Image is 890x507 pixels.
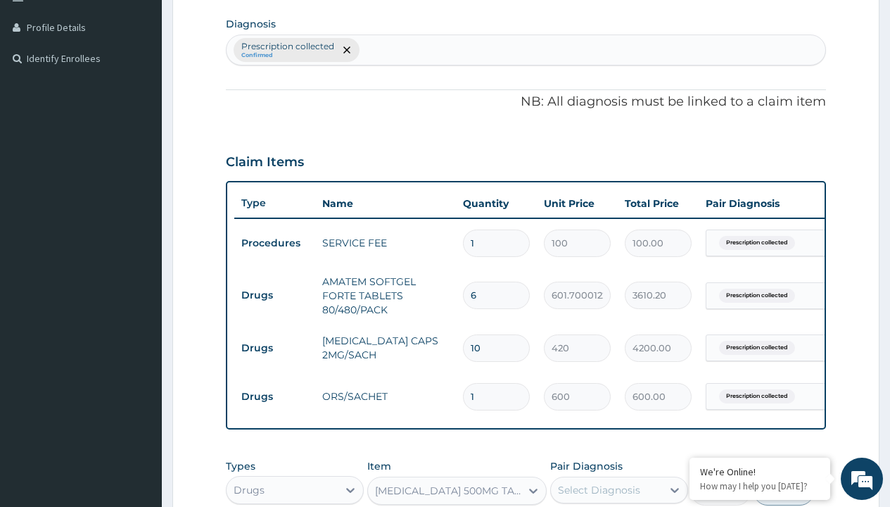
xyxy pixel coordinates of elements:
[234,335,315,361] td: Drugs
[234,190,315,216] th: Type
[456,189,537,218] th: Quantity
[315,327,456,369] td: [MEDICAL_DATA] CAPS 2MG/SACH
[73,79,236,97] div: Chat with us now
[226,155,304,170] h3: Claim Items
[26,70,57,106] img: d_794563401_company_1708531726252_794563401
[226,93,826,111] p: NB: All diagnosis must be linked to a claim item
[719,341,795,355] span: Prescription collected
[241,52,334,59] small: Confirmed
[699,189,853,218] th: Pair Diagnosis
[226,17,276,31] label: Diagnosis
[367,459,391,473] label: Item
[7,349,268,398] textarea: Type your message and hit 'Enter'
[231,7,265,41] div: Minimize live chat window
[234,384,315,410] td: Drugs
[700,480,820,492] p: How may I help you today?
[375,484,523,498] div: [MEDICAL_DATA] 500MG TABLET EMZOR/SACH
[550,459,623,473] label: Pair Diagnosis
[341,44,353,56] span: remove selection option
[618,189,699,218] th: Total Price
[82,159,194,301] span: We're online!
[234,483,265,497] div: Drugs
[719,289,795,303] span: Prescription collected
[315,229,456,257] td: SERVICE FEE
[558,483,640,497] div: Select Diagnosis
[234,282,315,308] td: Drugs
[719,389,795,403] span: Prescription collected
[700,465,820,478] div: We're Online!
[537,189,618,218] th: Unit Price
[241,41,334,52] p: Prescription collected
[226,461,255,472] label: Types
[719,236,795,250] span: Prescription collected
[315,382,456,411] td: ORS/SACHET
[315,189,456,218] th: Name
[234,230,315,256] td: Procedures
[315,268,456,324] td: AMATEM SOFTGEL FORTE TABLETS 80/480/PACK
